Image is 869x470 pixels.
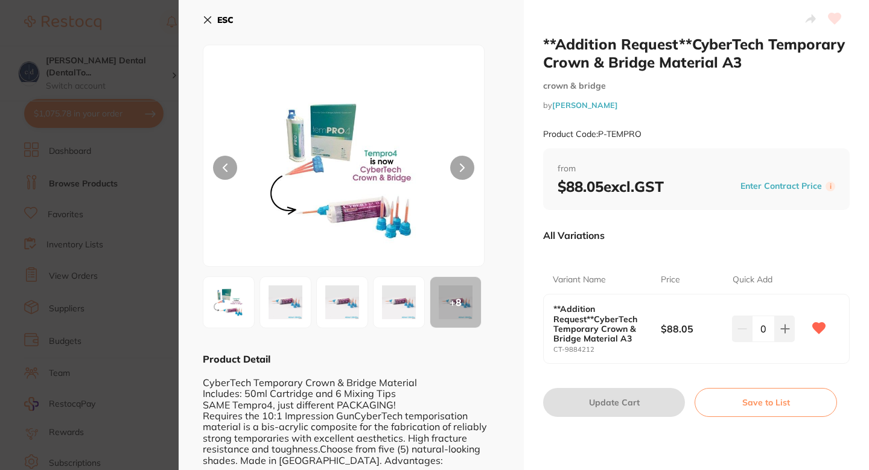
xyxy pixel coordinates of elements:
a: [PERSON_NAME] [552,100,618,110]
font: $88.05 [661,323,693,335]
font: from [558,163,576,174]
font: SAME Tempro4, just different PACKAGING! [203,399,396,411]
font: Enter Contract Price [740,180,822,191]
button: ESC [203,10,234,30]
font: Product Code: [543,129,598,139]
button: +8 [430,276,482,328]
font: by [543,100,552,110]
button: Update Cart [543,388,685,417]
button: Enter Contract Price [737,180,826,192]
img: ODQyMTAuanBn [264,281,307,324]
font: Update Cart [589,397,640,408]
font: P-TEMPRO [598,129,641,139]
img: UFJPLmpwZw [207,281,250,324]
font: Requires the 10:1 Impression GunCyberTech temporisation material is a bis-acrylic composite for t... [203,410,487,466]
font: + [450,296,456,308]
font: 8 [456,296,462,308]
font: crown & bridge [543,80,606,91]
font: CyberTech Temporary Crown & Bridge Material [203,376,417,389]
font: ESC [217,14,234,25]
font: Includes: 50ml Cartridge and 6 Mixing Tips [203,387,396,399]
font: i [830,182,832,191]
font: $88.05 [558,177,603,195]
font: Save to List [742,397,790,408]
font: Price [661,274,680,285]
font: **Addition Request**CyberTech Temporary Crown & Bridge Material A3 [553,303,637,343]
font: Product Detail [203,353,270,365]
font: **Addition Request**CyberTech Temporary Crown & Bridge Material A3 [543,35,845,71]
font: CT-9884212 [553,345,594,354]
img: UFJPLmpwZw [259,75,428,266]
font: GST [634,177,664,195]
img: ODQyMTIuanBn [377,281,421,324]
font: All Variations [543,229,605,241]
font: Variant [553,274,581,285]
img: ODQyMTEuanBn [320,281,364,324]
font: excl. [603,177,634,195]
font: Quick Add [733,274,772,285]
button: Save to List [695,388,837,417]
font: Name [583,274,606,285]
